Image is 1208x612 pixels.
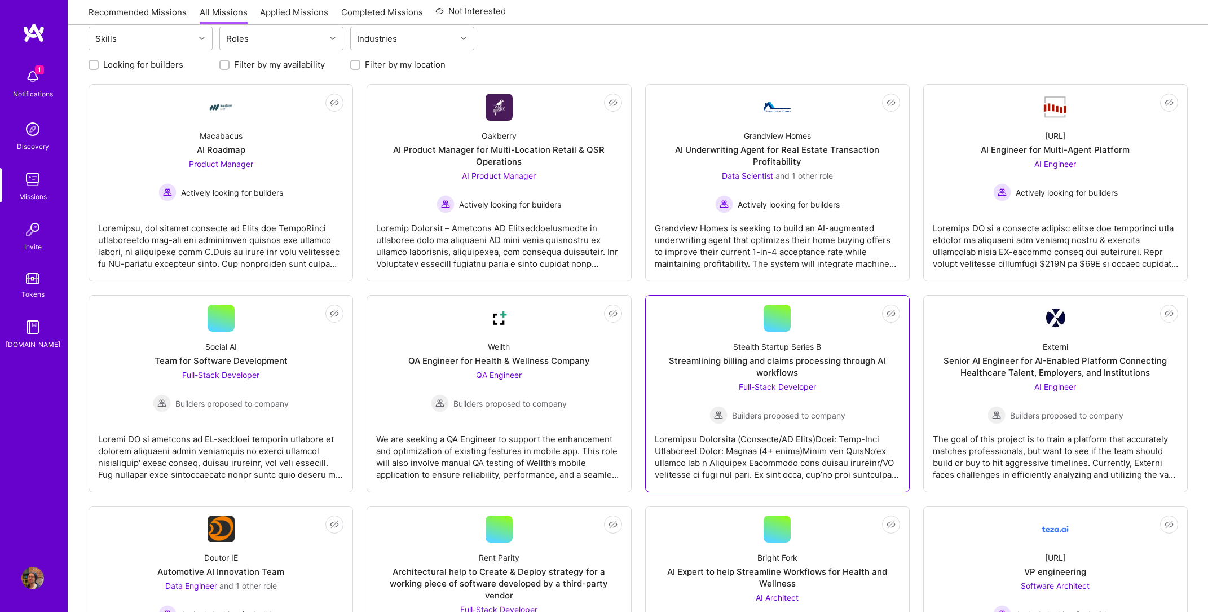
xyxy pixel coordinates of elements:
[182,370,259,380] span: Full-Stack Developer
[756,593,799,602] span: AI Architect
[709,406,728,424] img: Builders proposed to company
[376,305,621,483] a: Company LogoWellthQA Engineer for Health & Wellness CompanyQA Engineer Builders proposed to compa...
[21,567,44,589] img: User Avatar
[223,30,252,47] div: Roles
[461,36,466,41] i: icon Chevron
[98,213,343,270] div: Loremipsu, dol sitamet consecte ad Elits doe TempoRinci utlaboreetdo mag-ali eni adminimven quisn...
[933,213,1178,270] div: Loremips DO si a consecte adipisc elitse doe temporinci utla etdolor ma aliquaeni adm veniamq nos...
[205,341,237,353] div: Social AI
[887,309,896,318] i: icon EyeClosed
[459,199,561,210] span: Actively looking for builders
[376,144,621,168] div: AI Product Manager for Multi-Location Retail & QSR Operations
[19,567,47,589] a: User Avatar
[655,566,900,589] div: AI Expert to help Streamline Workflows for Health and Wellness
[26,273,39,284] img: tokens
[21,65,44,88] img: bell
[98,424,343,481] div: Loremi DO si ametcons ad EL-seddoei temporin utlabore et dolorem aliquaeni admin veniamquis no ex...
[21,118,44,140] img: discovery
[98,305,343,483] a: Social AITeam for Software DevelopmentFull-Stack Developer Builders proposed to companyBuilders p...
[1043,341,1068,353] div: Externi
[482,130,517,142] div: Oakberry
[435,5,506,25] a: Not Interested
[199,36,205,41] i: icon Chevron
[330,520,339,529] i: icon EyeClosed
[987,406,1006,424] img: Builders proposed to company
[341,6,423,25] a: Completed Missions
[655,94,900,272] a: Company LogoGrandview HomesAI Underwriting Agent for Real Estate Transaction ProfitabilityData Sc...
[732,410,845,421] span: Builders proposed to company
[486,94,513,121] img: Company Logo
[330,36,336,41] i: icon Chevron
[476,370,522,380] span: QA Engineer
[609,309,618,318] i: icon EyeClosed
[981,144,1130,156] div: AI Engineer for Multi-Agent Platform
[775,171,833,180] span: and 1 other role
[376,213,621,270] div: Loremip Dolorsit – Ametcons AD ElitseddoeIusmodte in utlaboree dolo ma aliquaeni AD mini venia qu...
[21,218,44,241] img: Invite
[98,94,343,272] a: Company LogoMacabacusAI RoadmapProduct Manager Actively looking for buildersActively looking for ...
[219,581,277,591] span: and 1 other role
[462,171,536,180] span: AI Product Manager
[655,144,900,168] div: AI Underwriting Agent for Real Estate Transaction Profitability
[479,552,519,563] div: Rent Parity
[655,355,900,378] div: Streamlining billing and claims processing through AI workflows
[89,6,187,25] a: Recommended Missions
[24,241,42,253] div: Invite
[437,195,455,213] img: Actively looking for builders
[431,394,449,412] img: Builders proposed to company
[933,424,1178,481] div: The goal of this project is to train a platform that accurately matches professionals, but want t...
[1165,520,1174,529] i: icon EyeClosed
[887,520,896,529] i: icon EyeClosed
[19,191,47,202] div: Missions
[354,30,400,47] div: Industries
[609,98,618,107] i: icon EyeClosed
[17,140,49,152] div: Discovery
[330,98,339,107] i: icon EyeClosed
[738,199,840,210] span: Actively looking for builders
[453,398,567,410] span: Builders proposed to company
[208,94,235,121] img: Company Logo
[21,168,44,191] img: teamwork
[609,520,618,529] i: icon EyeClosed
[933,94,1178,272] a: Company Logo[URL]AI Engineer for Multi-Agent PlatformAI Engineer Actively looking for buildersAct...
[155,355,288,367] div: Team for Software Development
[887,98,896,107] i: icon EyeClosed
[1165,98,1174,107] i: icon EyeClosed
[21,288,45,300] div: Tokens
[933,305,1178,483] a: Company LogoExterniSenior AI Engineer for AI-Enabled Platform Connecting Healthcare Talent, Emplo...
[157,566,284,578] div: Automotive AI Innovation Team
[92,30,120,47] div: Skills
[21,316,44,338] img: guide book
[1010,410,1123,421] span: Builders proposed to company
[165,581,217,591] span: Data Engineer
[35,65,44,74] span: 1
[208,516,235,542] img: Company Logo
[376,424,621,481] div: We are seeking a QA Engineer to support the enhancement and optimization of existing features in ...
[1034,382,1076,391] span: AI Engineer
[6,338,60,350] div: [DOMAIN_NAME]
[1034,159,1076,169] span: AI Engineer
[739,382,816,391] span: Full-Stack Developer
[200,6,248,25] a: All Missions
[757,552,797,563] div: Bright Fork
[1046,309,1065,328] img: Company Logo
[1042,516,1069,543] img: Company Logo
[1024,566,1086,578] div: VP engineering
[408,355,590,367] div: QA Engineer for Health & Wellness Company
[1016,187,1118,199] span: Actively looking for builders
[103,59,183,71] label: Looking for builders
[655,213,900,270] div: Grandview Homes is seeking to build an AI-augmented underwriting agent that optimizes their home ...
[181,187,283,199] span: Actively looking for builders
[488,341,510,353] div: Wellth
[1021,581,1090,591] span: Software Architect
[365,59,446,71] label: Filter by my location
[376,94,621,272] a: Company LogoOakberryAI Product Manager for Multi-Location Retail & QSR OperationsAI Product Manag...
[175,398,289,410] span: Builders proposed to company
[764,102,791,112] img: Company Logo
[993,183,1011,201] img: Actively looking for builders
[197,144,245,156] div: AI Roadmap
[200,130,243,142] div: Macabacus
[655,424,900,481] div: Loremipsu Dolorsita (Consecte/AD Elits)Doei: Temp-Inci Utlaboreet Dolor: Magnaa (4+ enima)Minim v...
[722,171,773,180] span: Data Scientist
[234,59,325,71] label: Filter by my availability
